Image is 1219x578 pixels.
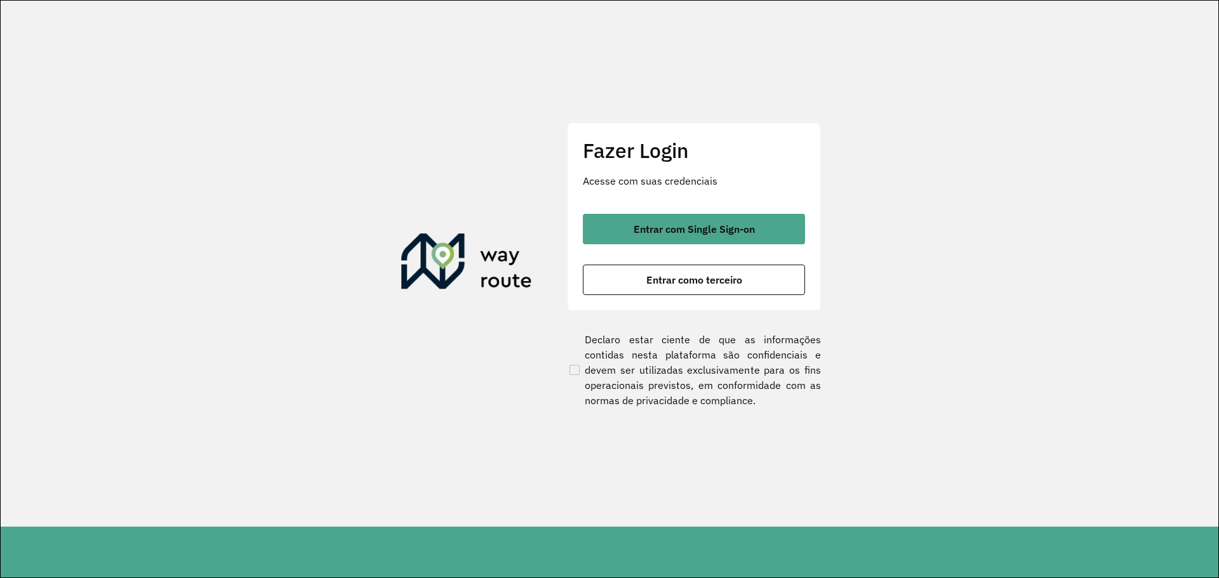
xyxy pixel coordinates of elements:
label: Declaro estar ciente de que as informações contidas nesta plataforma são confidenciais e devem se... [567,332,821,408]
p: Acesse com suas credenciais [583,173,805,188]
button: button [583,265,805,295]
span: Entrar como terceiro [646,275,742,285]
img: Roteirizador AmbevTech [401,233,532,294]
h2: Fazer Login [583,138,805,162]
button: button [583,214,805,244]
span: Entrar com Single Sign-on [634,224,755,234]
